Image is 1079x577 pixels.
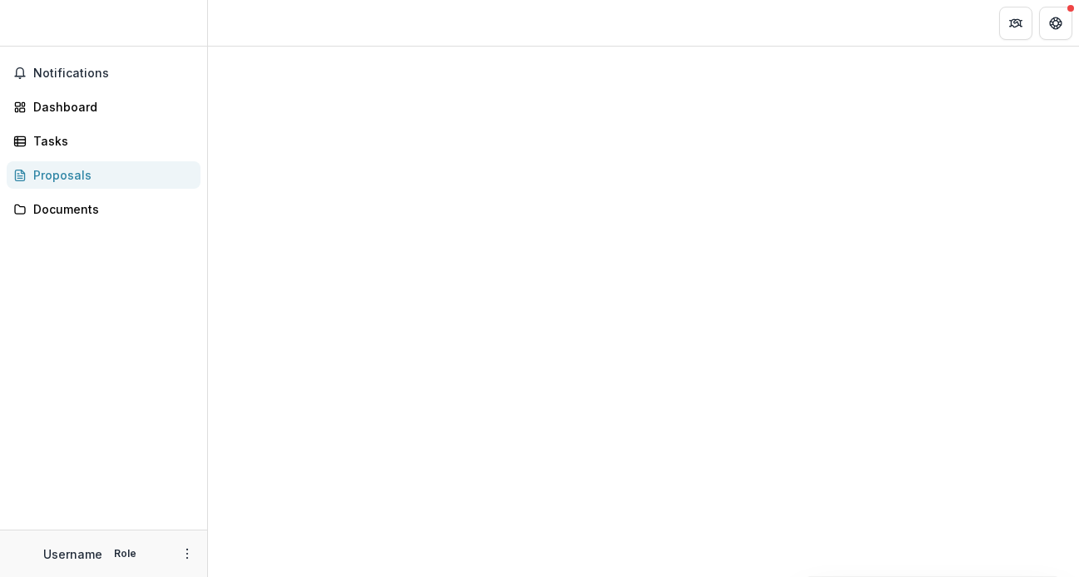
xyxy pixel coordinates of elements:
[33,200,187,218] div: Documents
[7,195,200,223] a: Documents
[33,132,187,150] div: Tasks
[7,93,200,121] a: Dashboard
[7,161,200,189] a: Proposals
[999,7,1032,40] button: Partners
[33,98,187,116] div: Dashboard
[177,544,197,564] button: More
[109,546,141,561] p: Role
[33,166,187,184] div: Proposals
[33,67,194,81] span: Notifications
[7,127,200,155] a: Tasks
[1039,7,1072,40] button: Get Help
[43,545,102,563] p: Username
[7,60,200,86] button: Notifications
